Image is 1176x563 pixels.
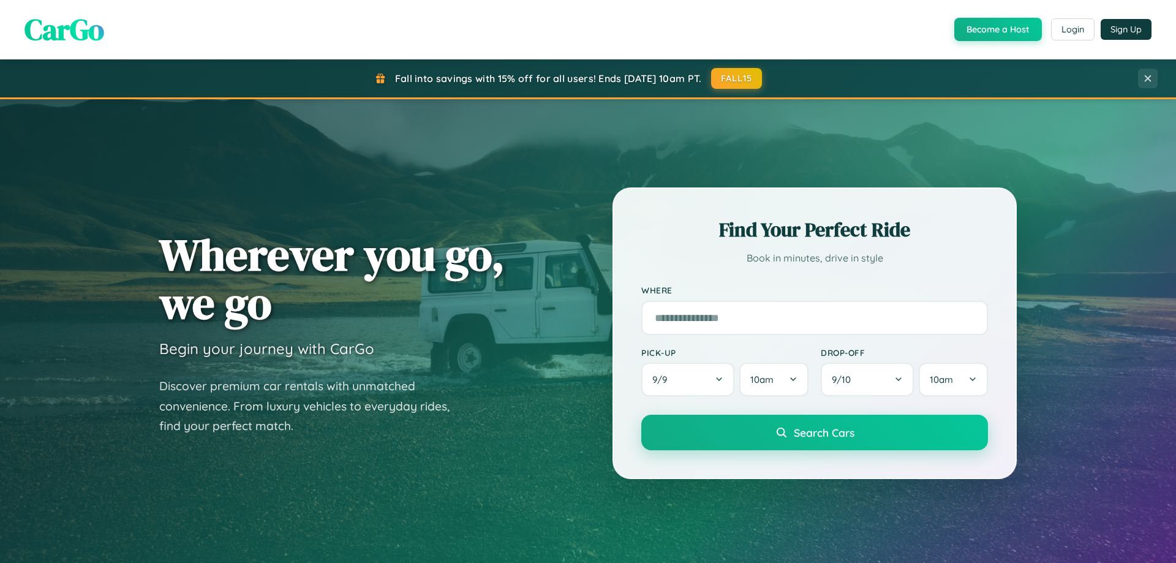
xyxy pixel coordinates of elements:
[641,347,809,358] label: Pick-up
[1051,18,1095,40] button: Login
[641,285,988,296] label: Where
[821,363,914,396] button: 9/10
[750,374,774,385] span: 10am
[159,376,466,436] p: Discover premium car rentals with unmatched convenience. From luxury vehicles to everyday rides, ...
[832,374,857,385] span: 9 / 10
[739,363,809,396] button: 10am
[159,339,374,358] h3: Begin your journey with CarGo
[24,9,104,50] span: CarGo
[641,216,988,243] h2: Find Your Perfect Ride
[919,363,988,396] button: 10am
[821,347,988,358] label: Drop-off
[395,72,702,85] span: Fall into savings with 15% off for all users! Ends [DATE] 10am PT.
[641,415,988,450] button: Search Cars
[652,374,673,385] span: 9 / 9
[711,68,763,89] button: FALL15
[1101,19,1151,40] button: Sign Up
[641,249,988,267] p: Book in minutes, drive in style
[641,363,734,396] button: 9/9
[159,230,505,327] h1: Wherever you go, we go
[794,426,854,439] span: Search Cars
[930,374,953,385] span: 10am
[954,18,1042,41] button: Become a Host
